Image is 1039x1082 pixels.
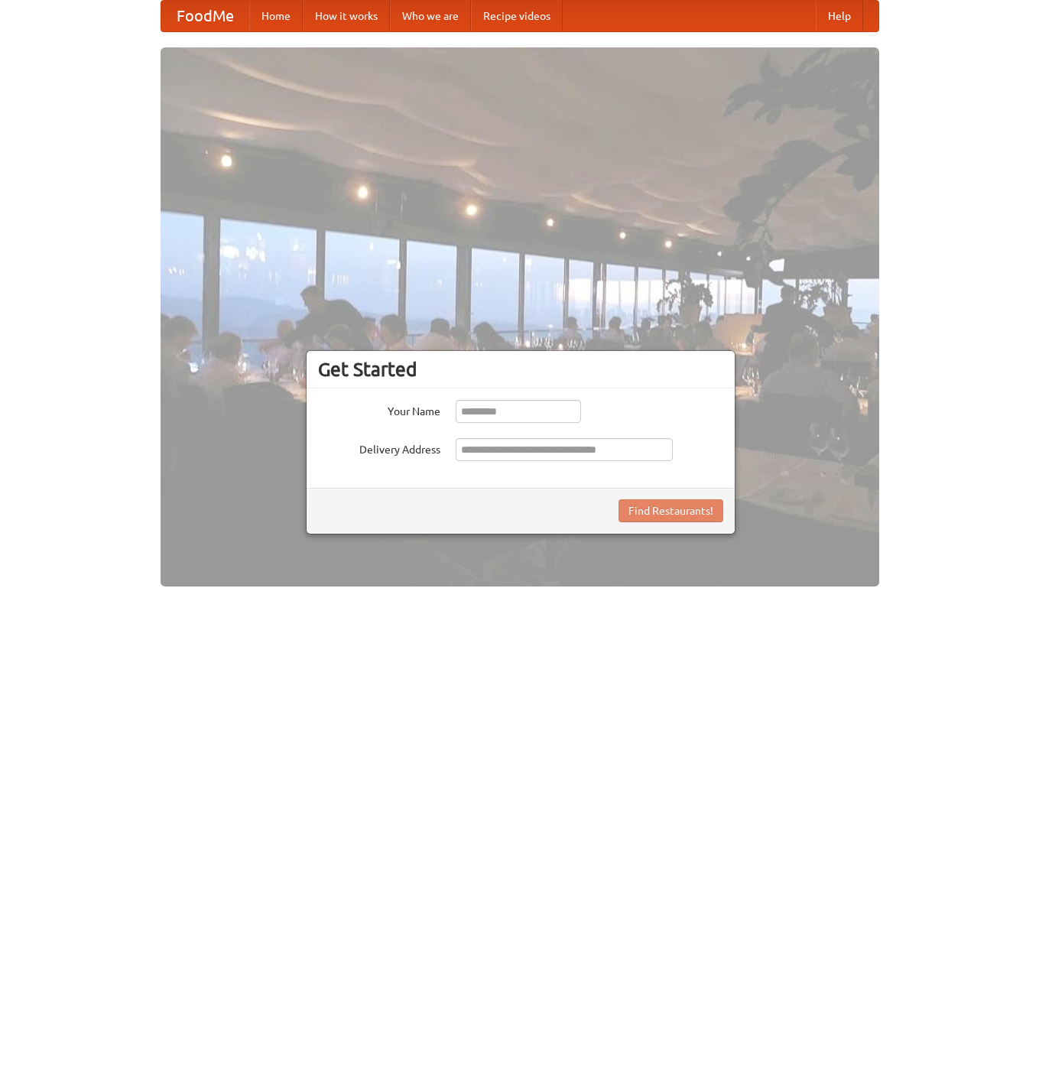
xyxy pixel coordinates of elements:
[318,400,440,419] label: Your Name
[161,1,249,31] a: FoodMe
[471,1,563,31] a: Recipe videos
[390,1,471,31] a: Who we are
[303,1,390,31] a: How it works
[816,1,863,31] a: Help
[619,499,723,522] button: Find Restaurants!
[249,1,303,31] a: Home
[318,438,440,457] label: Delivery Address
[318,358,723,381] h3: Get Started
